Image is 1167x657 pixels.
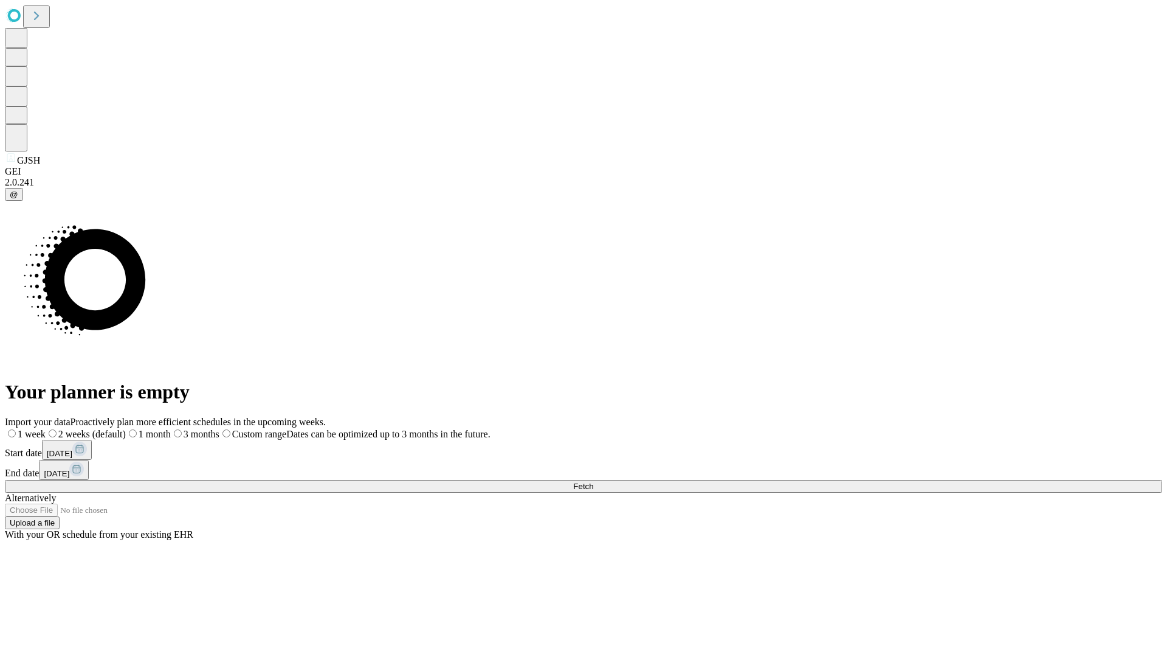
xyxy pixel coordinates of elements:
span: Import your data [5,417,71,427]
span: 1 month [139,429,171,439]
span: Dates can be optimized up to 3 months in the future. [286,429,490,439]
input: 1 week [8,429,16,437]
span: 2 weeks (default) [58,429,126,439]
span: [DATE] [44,469,69,478]
span: Custom range [232,429,286,439]
input: 3 months [174,429,182,437]
button: [DATE] [39,460,89,480]
button: Upload a file [5,516,60,529]
input: Custom rangeDates can be optimized up to 3 months in the future. [222,429,230,437]
span: [DATE] [47,449,72,458]
span: 3 months [184,429,219,439]
span: Fetch [573,482,593,491]
span: GJSH [17,155,40,165]
span: 1 week [18,429,46,439]
div: GEI [5,166,1162,177]
div: 2.0.241 [5,177,1162,188]
div: End date [5,460,1162,480]
div: Start date [5,440,1162,460]
button: @ [5,188,23,201]
input: 1 month [129,429,137,437]
button: Fetch [5,480,1162,493]
span: Alternatively [5,493,56,503]
input: 2 weeks (default) [49,429,57,437]
span: @ [10,190,18,199]
h1: Your planner is empty [5,381,1162,403]
span: With your OR schedule from your existing EHR [5,529,193,540]
button: [DATE] [42,440,92,460]
span: Proactively plan more efficient schedules in the upcoming weeks. [71,417,326,427]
